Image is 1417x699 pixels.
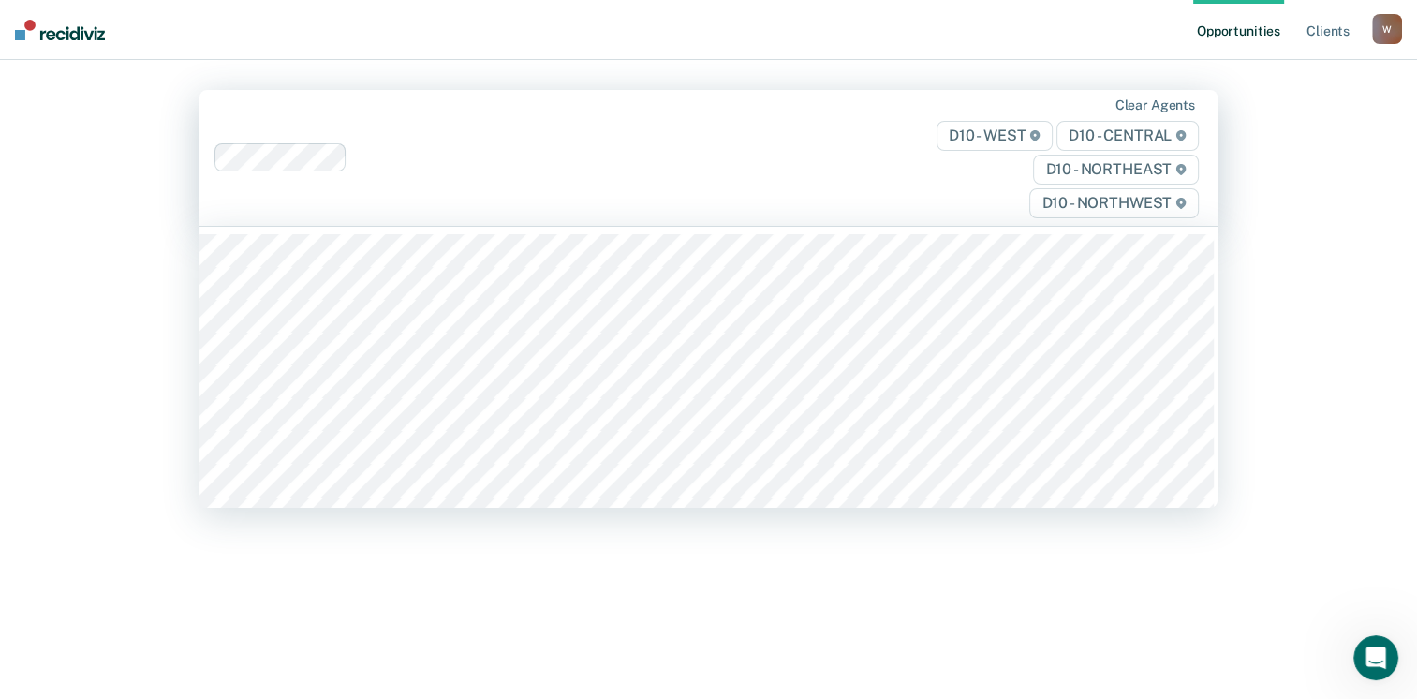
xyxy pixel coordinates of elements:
[1029,188,1198,218] span: D10 - NORTHWEST
[1033,155,1198,185] span: D10 - NORTHEAST
[1056,121,1199,151] span: D10 - CENTRAL
[1115,97,1195,113] div: Clear agents
[937,121,1053,151] span: D10 - WEST
[1353,635,1398,680] iframe: Intercom live chat
[1372,14,1402,44] button: W
[15,20,105,40] img: Recidiviz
